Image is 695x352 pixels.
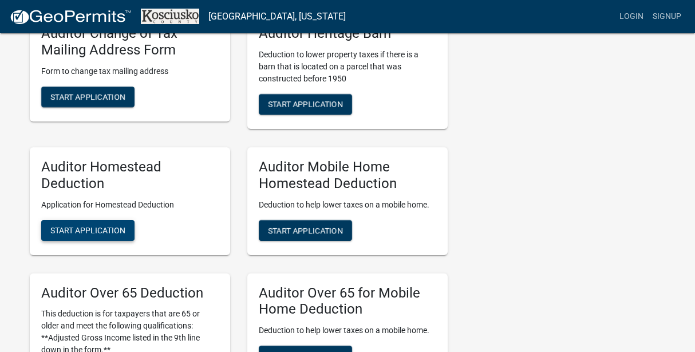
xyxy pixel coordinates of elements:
[259,285,436,318] h5: Auditor Over 65 for Mobile Home Deduction
[615,6,648,28] a: Login
[141,9,199,24] img: Kosciusko County, Indiana
[41,65,219,77] p: Form to change tax mailing address
[259,199,436,211] p: Deduction to help lower taxes on a mobile home.
[41,159,219,192] h5: Auditor Homestead Deduction
[41,220,135,241] button: Start Application
[259,94,352,115] button: Start Application
[648,6,686,28] a: Signup
[41,25,219,58] h5: Auditor Change of Tax Mailing Address Form
[259,49,436,85] p: Deduction to lower property taxes if there is a barn that is located on a parcel that was constru...
[259,324,436,337] p: Deduction to help lower taxes on a mobile home.
[268,225,343,234] span: Start Application
[208,7,346,26] a: [GEOGRAPHIC_DATA], [US_STATE]
[41,285,219,302] h5: Auditor Over 65 Deduction
[41,199,219,211] p: Application for Homestead Deduction
[259,159,436,192] h5: Auditor Mobile Home Homestead Deduction
[268,99,343,108] span: Start Application
[50,92,125,101] span: Start Application
[50,225,125,234] span: Start Application
[259,25,436,42] h5: Auditor Heritage Barn
[259,220,352,241] button: Start Application
[41,87,135,107] button: Start Application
